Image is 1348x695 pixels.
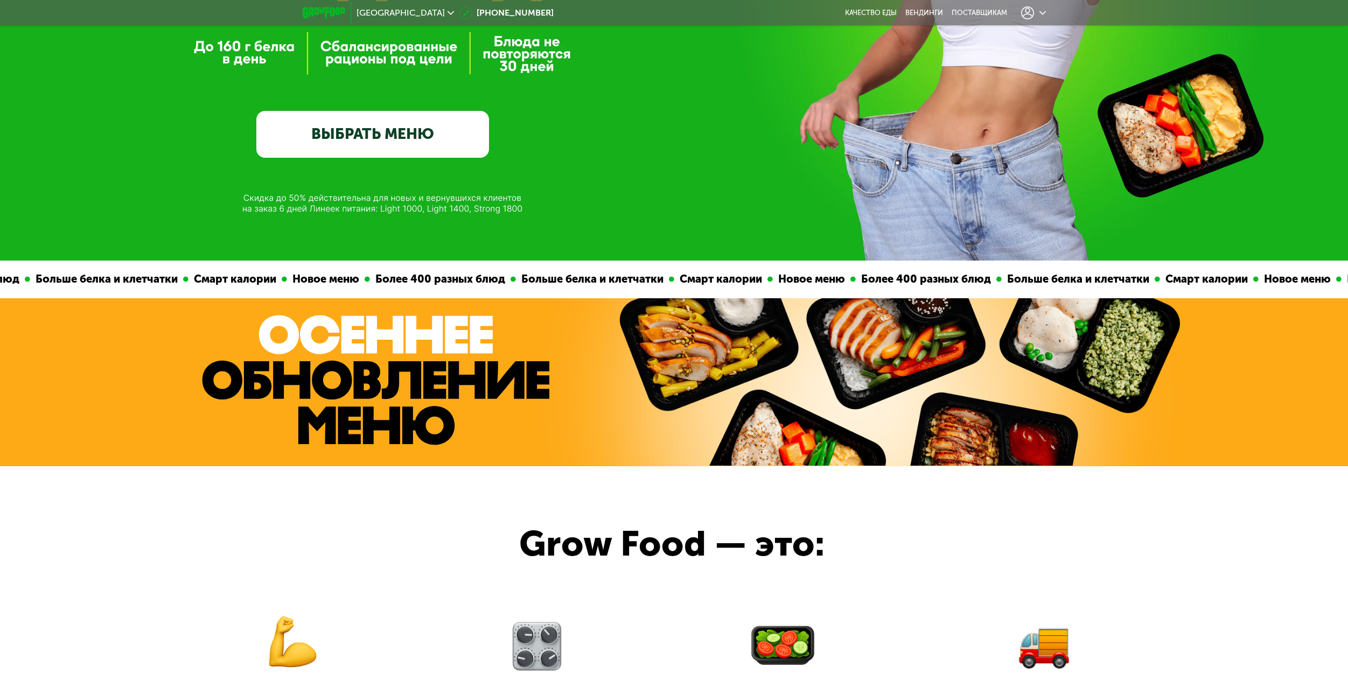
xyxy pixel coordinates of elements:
[515,271,668,287] div: Больше белка и клетчатки
[845,9,897,17] a: Качество еды
[369,271,509,287] div: Более 400 разных блюд
[673,271,766,287] div: Смарт калории
[357,9,445,17] span: [GEOGRAPHIC_DATA]
[952,9,1007,17] div: поставщикам
[1258,271,1335,287] div: Новое меню
[519,517,876,571] div: Grow Food — это:
[256,111,490,158] a: ВЫБРАТЬ МЕНЮ
[1001,271,1154,287] div: Больше белка и клетчатки
[459,6,554,19] a: [PHONE_NUMBER]
[286,271,364,287] div: Новое меню
[187,271,281,287] div: Смарт калории
[855,271,995,287] div: Более 400 разных блюд
[29,271,182,287] div: Больше белка и клетчатки
[905,9,943,17] a: Вендинги
[1159,271,1252,287] div: Смарт калории
[772,271,849,287] div: Новое меню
